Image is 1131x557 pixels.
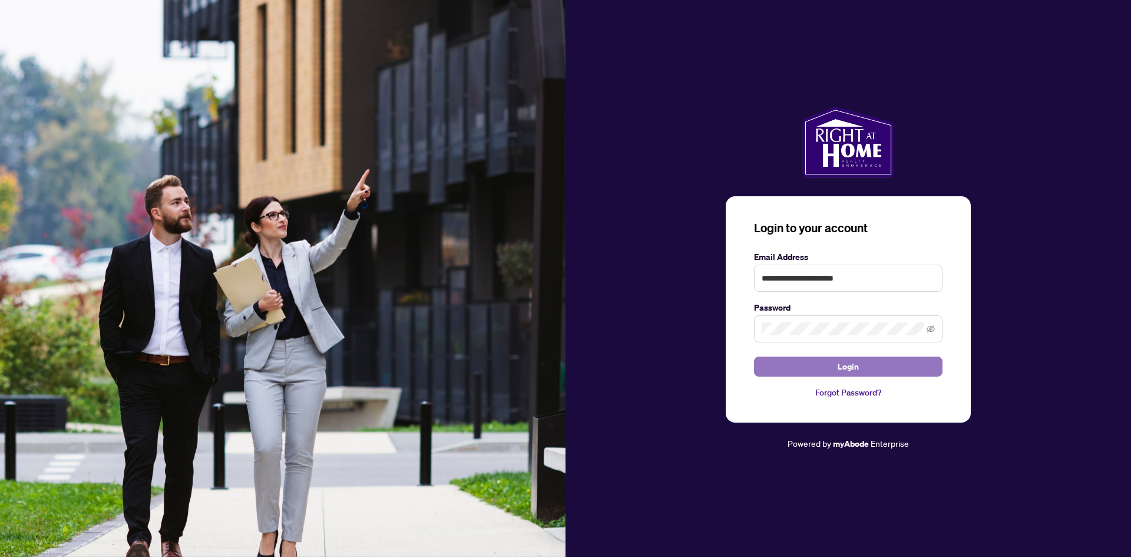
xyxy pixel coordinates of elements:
h3: Login to your account [754,220,943,236]
span: Login [838,357,859,376]
button: Login [754,357,943,377]
span: Powered by [788,438,831,449]
label: Password [754,301,943,314]
a: myAbode [833,437,869,450]
a: Forgot Password? [754,386,943,399]
img: ma-logo [802,107,894,177]
span: Enterprise [871,438,909,449]
label: Email Address [754,251,943,263]
span: eye-invisible [927,325,935,333]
